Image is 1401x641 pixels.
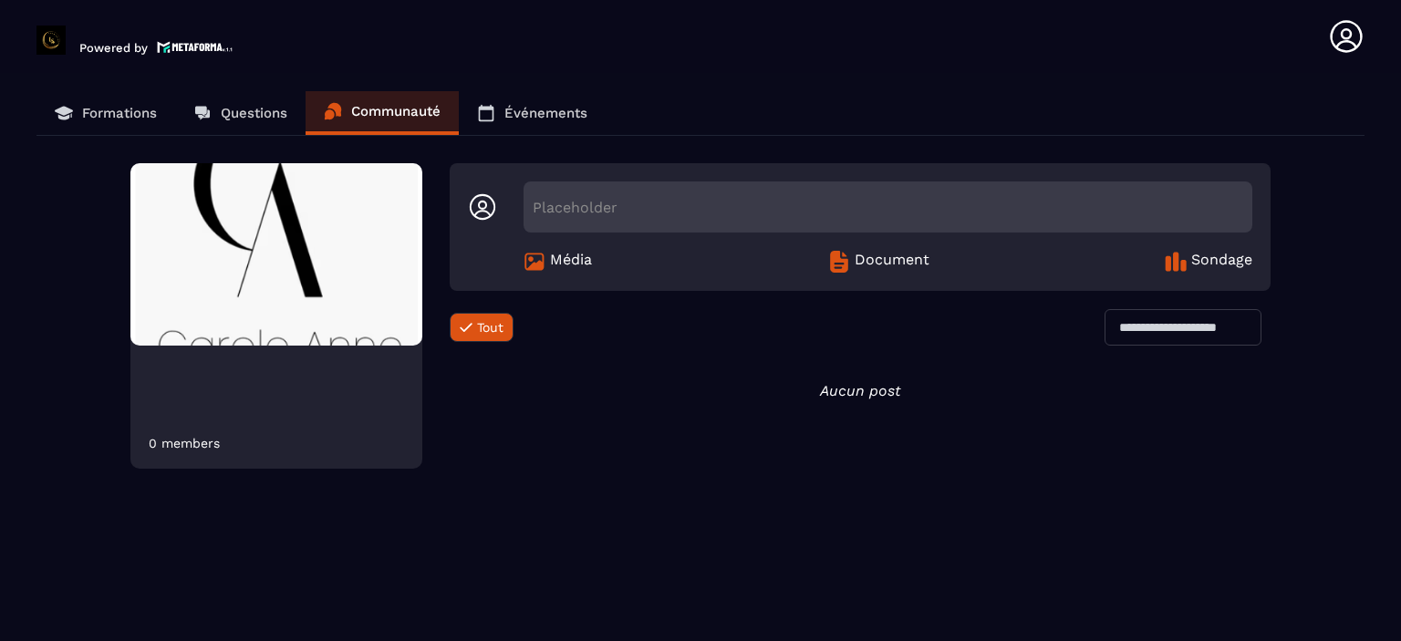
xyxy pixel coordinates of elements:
[855,251,929,273] span: Document
[351,103,441,119] p: Communauté
[157,39,233,55] img: logo
[79,41,148,55] p: Powered by
[306,91,459,135] a: Communauté
[459,91,606,135] a: Événements
[1191,251,1252,273] span: Sondage
[477,320,503,335] span: Tout
[149,436,220,450] div: 0 members
[130,163,422,346] img: Community background
[820,382,900,399] i: Aucun post
[36,26,66,55] img: logo-branding
[221,105,287,121] p: Questions
[550,251,592,273] span: Média
[36,91,175,135] a: Formations
[524,181,1252,233] div: Placeholder
[504,105,587,121] p: Événements
[175,91,306,135] a: Questions
[82,105,157,121] p: Formations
